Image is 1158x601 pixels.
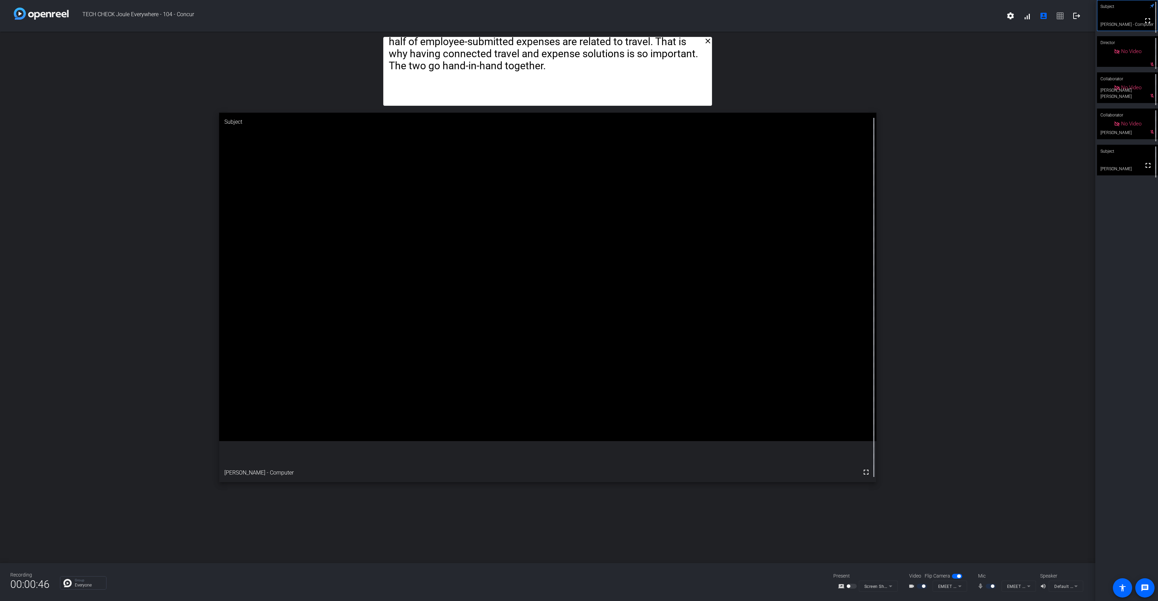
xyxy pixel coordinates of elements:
[63,579,72,587] img: Chat Icon
[10,571,50,579] div: Recording
[1040,572,1081,580] div: Speaker
[10,576,50,593] span: 00:00:46
[1121,84,1141,91] span: No Video
[389,23,706,72] p: But managing this spending can be challenging, especially when over half of employee-submitted ex...
[838,582,846,590] mat-icon: screen_share_outline
[1040,582,1048,590] mat-icon: volume_up
[977,582,986,590] mat-icon: mic_none
[909,572,921,580] span: Video
[14,8,69,20] img: white-gradient.svg
[1019,8,1035,24] button: signal_cellular_alt
[971,572,1040,580] div: Mic
[862,468,870,476] mat-icon: fullscreen
[1097,109,1158,122] div: Collaborator
[75,583,103,587] p: Everyone
[1097,145,1158,158] div: Subject
[1144,161,1152,170] mat-icon: fullscreen
[1073,12,1081,20] mat-icon: logout
[1141,584,1149,592] mat-icon: message
[833,572,902,580] div: Present
[1006,12,1015,20] mat-icon: settings
[925,572,950,580] span: Flip Camera
[704,37,712,45] mat-icon: close
[1097,36,1158,49] div: Director
[75,579,103,582] p: Group
[1144,17,1152,25] mat-icon: fullscreen
[1121,121,1141,127] span: No Video
[908,582,917,590] mat-icon: videocam_outline
[1039,12,1048,20] mat-icon: account_box
[69,8,1002,24] span: TECH CHECK Joule Everywhere - 104 - Concur
[1118,584,1127,592] mat-icon: accessibility
[219,113,876,131] div: Subject
[1097,72,1158,85] div: Collaborator
[1121,48,1141,54] span: No Video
